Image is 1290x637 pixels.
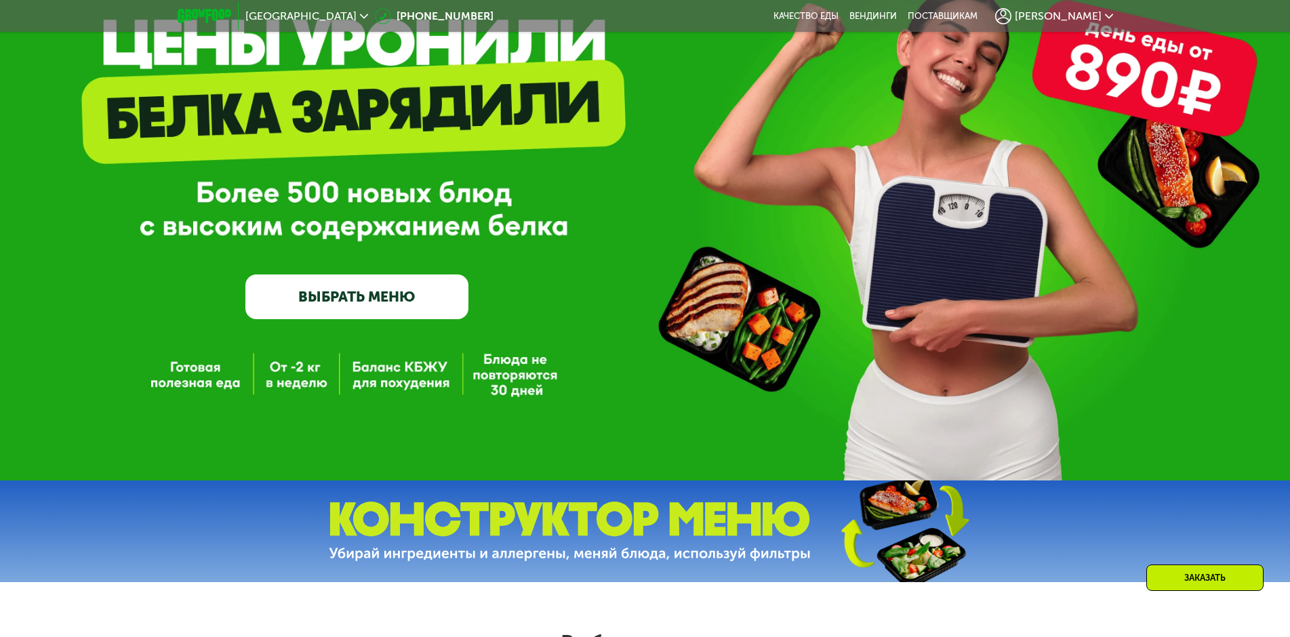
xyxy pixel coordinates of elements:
[245,11,357,22] span: [GEOGRAPHIC_DATA]
[1146,564,1264,591] div: Заказать
[849,11,897,22] a: Вендинги
[245,274,468,319] a: ВЫБРАТЬ МЕНЮ
[908,11,977,22] div: поставщикам
[773,11,839,22] a: Качество еды
[1015,11,1102,22] span: [PERSON_NAME]
[375,8,493,24] a: [PHONE_NUMBER]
